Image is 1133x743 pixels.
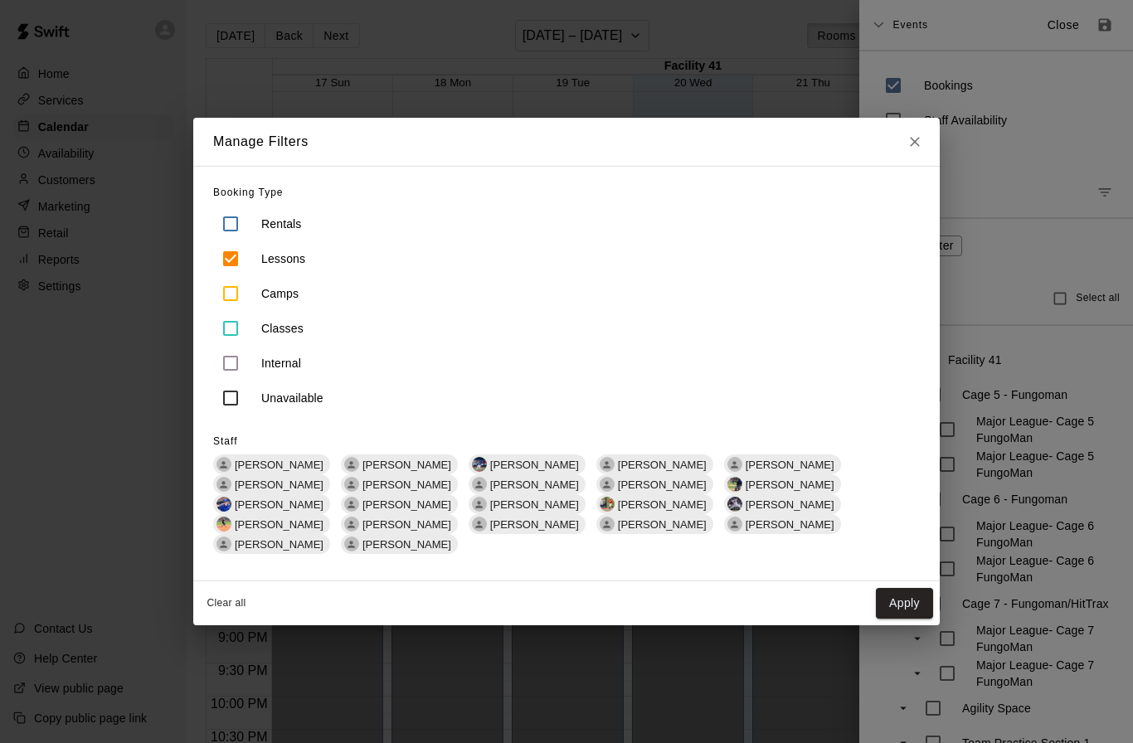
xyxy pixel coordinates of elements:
div: Nick Marconi[PERSON_NAME] [213,494,330,514]
div: [PERSON_NAME] [341,514,458,534]
img: Juli King [216,517,231,532]
span: [PERSON_NAME] [228,518,330,531]
span: [PERSON_NAME] [611,498,713,511]
span: [PERSON_NAME] [484,459,586,471]
div: Jeremy Hazelbaker [472,517,487,532]
span: [PERSON_NAME] [356,498,458,511]
div: [PERSON_NAME] [724,514,841,534]
p: Lessons [261,250,305,267]
div: [PERSON_NAME] [469,514,586,534]
div: Heather Trudeau [216,537,231,551]
div: [PERSON_NAME] [213,534,330,554]
div: Madelynn Coles [344,497,359,512]
span: [PERSON_NAME] [228,459,330,471]
div: [PERSON_NAME] [596,474,713,494]
span: [PERSON_NAME] [739,518,841,531]
p: Internal [261,355,301,371]
div: David Flores [344,477,359,492]
div: Ella Russell [216,477,231,492]
div: [PERSON_NAME] [596,454,713,474]
div: Bailey Daughtry [600,517,615,532]
p: Unavailable [261,390,323,406]
div: Mason Hickman [344,457,359,472]
span: [PERSON_NAME] [484,518,586,531]
button: Apply [876,588,933,619]
span: [PERSON_NAME] [356,538,458,551]
img: Mac Bailey [600,497,615,512]
div: [PERSON_NAME] [469,494,586,514]
span: Booking Type [213,187,284,198]
div: [PERSON_NAME] [213,474,330,494]
div: Caden Adams [216,457,231,472]
div: Jake Buchanan[PERSON_NAME] [724,494,841,514]
span: [PERSON_NAME] [356,459,458,471]
span: [PERSON_NAME] [484,498,586,511]
span: [PERSON_NAME] [611,518,713,531]
div: [PERSON_NAME] [213,454,330,474]
span: Staff [213,435,237,447]
div: [PERSON_NAME] [724,454,841,474]
div: [PERSON_NAME] [341,454,458,474]
div: [PERSON_NAME] [341,474,458,494]
span: [PERSON_NAME] [356,518,458,531]
img: Dalton Pyzer [472,457,487,472]
span: [PERSON_NAME] [228,538,330,551]
div: Juli King[PERSON_NAME] [213,514,330,534]
p: Camps [261,285,299,302]
span: [PERSON_NAME] [228,478,330,491]
span: [PERSON_NAME] [611,478,713,491]
img: Jake Buchanan [727,497,742,512]
span: [PERSON_NAME] [356,478,458,491]
span: [PERSON_NAME] [228,498,330,511]
div: Bryanna Wilson [344,517,359,532]
div: Jessica Shrum [344,537,359,551]
div: [PERSON_NAME] [341,494,458,514]
div: [PERSON_NAME] [341,534,458,554]
p: Classes [261,320,304,337]
div: Josh Flores [600,457,615,472]
div: Josh Trudeau[PERSON_NAME] [724,474,841,494]
span: [PERSON_NAME] [484,478,586,491]
span: [PERSON_NAME] [739,478,841,491]
span: [PERSON_NAME] [739,459,841,471]
div: Jaz Flowers [727,517,742,532]
div: [PERSON_NAME] [596,514,713,534]
div: Dalton Pyzer[PERSON_NAME] [469,454,586,474]
button: Close [900,118,930,166]
div: Josh Jones [600,477,615,492]
span: [PERSON_NAME] [611,459,713,471]
h2: Manage Filters [193,118,328,166]
div: Mac Bailey[PERSON_NAME] [596,494,713,514]
p: Rentals [261,216,302,232]
span: [PERSON_NAME] [739,498,841,511]
img: Nick Marconi [216,497,231,512]
div: [PERSON_NAME] [469,474,586,494]
div: Elijah Hansen [727,457,742,472]
div: Kyle Kemp [472,477,487,492]
button: Clear all [200,590,253,617]
img: Josh Trudeau [727,477,742,492]
div: Mark Strong [472,497,487,512]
